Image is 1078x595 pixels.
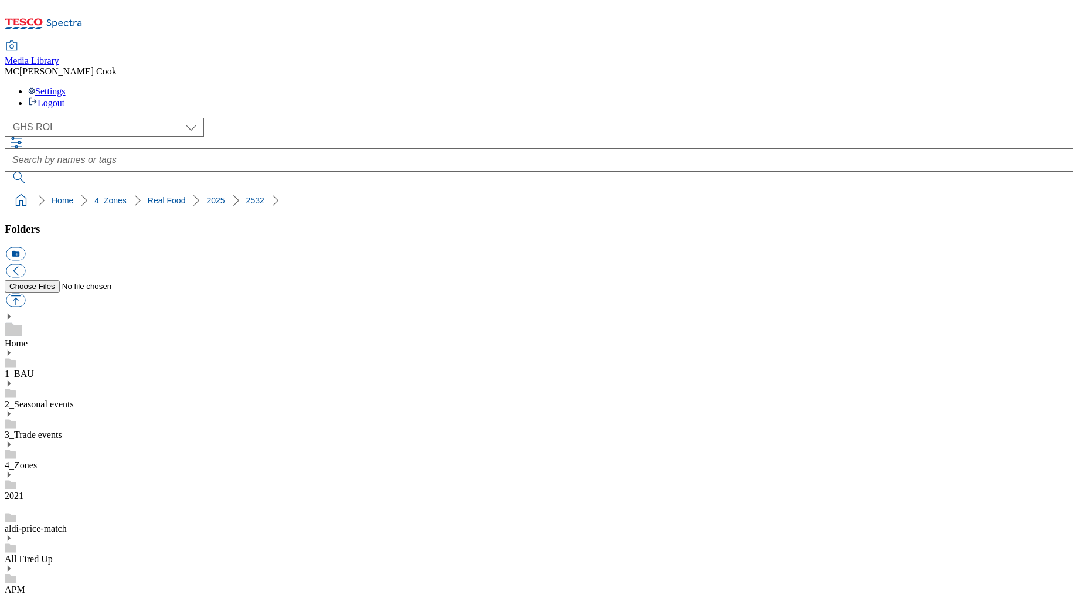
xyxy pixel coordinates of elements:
a: 1_BAU [5,369,34,379]
span: MC [5,66,19,76]
nav: breadcrumb [5,189,1073,212]
a: 2532 [246,196,264,205]
input: Search by names or tags [5,148,1073,172]
a: Settings [28,86,66,96]
a: 3_Trade events [5,430,62,440]
a: Real Food [148,196,186,205]
a: Home [52,196,73,205]
a: 4_Zones [5,460,37,470]
a: 2025 [206,196,225,205]
a: Home [5,338,28,348]
a: 2021 [5,491,23,501]
a: Media Library [5,42,59,66]
span: Media Library [5,56,59,66]
span: [PERSON_NAME] Cook [19,66,117,76]
a: 4_Zones [94,196,126,205]
h3: Folders [5,223,1073,236]
a: All Fired Up [5,554,53,564]
a: aldi-price-match [5,523,67,533]
a: 2_Seasonal events [5,399,74,409]
a: APM [5,584,25,594]
a: Logout [28,98,64,108]
a: home [12,191,30,210]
